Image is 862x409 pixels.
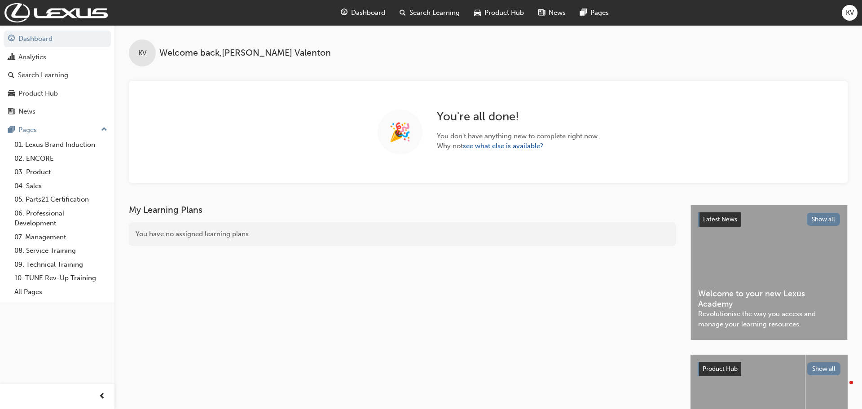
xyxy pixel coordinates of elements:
[11,285,111,299] a: All Pages
[467,4,531,22] a: car-iconProduct Hub
[698,362,840,376] a: Product HubShow all
[690,205,848,340] a: Latest NewsShow allWelcome to your new Lexus AcademyRevolutionise the way you access and manage y...
[409,8,460,18] span: Search Learning
[138,48,146,58] span: KV
[389,127,411,137] span: 🎉
[11,193,111,207] a: 05. Parts21 Certification
[4,49,111,66] a: Analytics
[842,5,858,21] button: KV
[538,7,545,18] span: news-icon
[8,90,15,98] span: car-icon
[11,258,111,272] a: 09. Technical Training
[573,4,616,22] a: pages-iconPages
[8,35,15,43] span: guage-icon
[18,88,58,99] div: Product Hub
[8,71,14,79] span: search-icon
[4,29,111,122] button: DashboardAnalyticsSearch LearningProduct HubNews
[846,8,854,18] span: KV
[590,8,609,18] span: Pages
[392,4,467,22] a: search-iconSearch Learning
[4,122,111,138] button: Pages
[703,215,737,223] span: Latest News
[8,126,15,134] span: pages-icon
[4,3,108,22] img: Trak
[11,179,111,193] a: 04. Sales
[351,8,385,18] span: Dashboard
[18,106,35,117] div: News
[698,212,840,227] a: Latest NewsShow all
[484,8,524,18] span: Product Hub
[807,213,840,226] button: Show all
[18,70,68,80] div: Search Learning
[11,152,111,166] a: 02. ENCORE
[4,31,111,47] a: Dashboard
[549,8,566,18] span: News
[474,7,481,18] span: car-icon
[580,7,587,18] span: pages-icon
[101,124,107,136] span: up-icon
[807,362,841,375] button: Show all
[831,378,853,400] iframe: Intercom live chat
[4,103,111,120] a: News
[11,207,111,230] a: 06. Professional Development
[129,222,676,246] div: You have no assigned learning plans
[159,48,331,58] span: Welcome back , [PERSON_NAME] Valenton
[4,85,111,102] a: Product Hub
[341,7,347,18] span: guage-icon
[4,67,111,84] a: Search Learning
[11,165,111,179] a: 03. Product
[437,131,599,141] span: You don ' t have anything new to complete right now.
[8,53,15,62] span: chart-icon
[99,391,106,402] span: prev-icon
[463,142,543,150] a: see what else is available?
[129,205,676,215] h3: My Learning Plans
[698,289,840,309] span: Welcome to your new Lexus Academy
[400,7,406,18] span: search-icon
[698,309,840,329] span: Revolutionise the way you access and manage your learning resources.
[18,125,37,135] div: Pages
[18,52,46,62] div: Analytics
[531,4,573,22] a: news-iconNews
[437,141,599,151] span: Why not
[8,108,15,116] span: news-icon
[334,4,392,22] a: guage-iconDashboard
[437,110,599,124] h2: You ' re all done!
[11,138,111,152] a: 01. Lexus Brand Induction
[11,230,111,244] a: 07. Management
[11,244,111,258] a: 08. Service Training
[703,365,738,373] span: Product Hub
[11,271,111,285] a: 10. TUNE Rev-Up Training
